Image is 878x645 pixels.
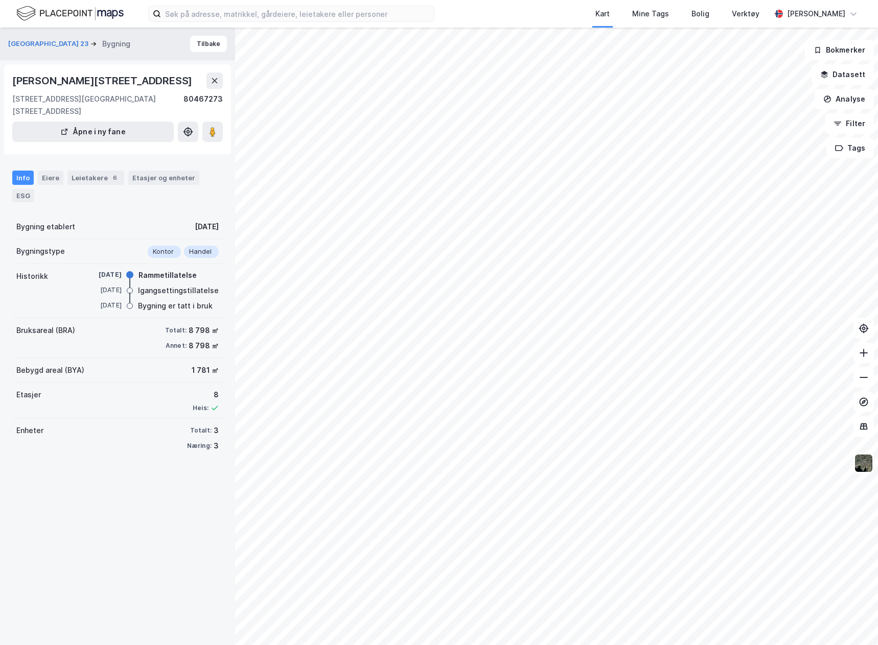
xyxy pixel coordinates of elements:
div: Bygning [102,38,130,50]
div: Historikk [16,270,48,282]
button: Bokmerker [805,40,874,60]
div: Annet: [166,342,187,350]
div: ESG [12,189,34,202]
div: [DATE] [195,221,219,233]
button: Tags [826,138,874,158]
div: 3 [214,424,219,437]
div: Mine Tags [632,8,669,20]
div: [STREET_ADDRESS][GEOGRAPHIC_DATA][STREET_ADDRESS] [12,93,183,117]
div: 8 [193,389,219,401]
button: [GEOGRAPHIC_DATA] 23 [8,39,90,49]
div: Bruksareal (BRA) [16,324,75,337]
div: 80467273 [183,93,223,117]
div: Bygning er tatt i bruk [138,300,213,312]
div: Bebygd areal (BYA) [16,364,84,376]
div: Etasjer og enheter [132,173,195,182]
div: Bygningstype [16,245,65,257]
div: Kontrollprogram for chat [827,596,878,645]
iframe: Chat Widget [827,596,878,645]
div: Kart [595,8,610,20]
div: Totalt: [165,326,187,335]
div: Igangsettingstillatelse [138,284,219,297]
div: Bolig [691,8,709,20]
div: 8 798 ㎡ [189,340,219,352]
div: 8 798 ㎡ [189,324,219,337]
div: 1 781 ㎡ [192,364,219,376]
button: Filter [825,113,874,134]
button: Analyse [815,89,874,109]
div: 6 [110,173,120,183]
img: 9k= [854,453,873,473]
div: Eiere [38,171,63,185]
div: Bygning etablert [16,221,75,233]
div: Info [12,171,34,185]
button: Tilbake [190,36,227,52]
button: Datasett [812,64,874,85]
div: 3 [214,440,219,452]
button: Åpne i ny fane [12,122,174,142]
input: Søk på adresse, matrikkel, gårdeiere, leietakere eller personer [161,6,434,21]
div: Etasjer [16,389,41,401]
div: Enheter [16,424,43,437]
div: Verktøy [732,8,759,20]
div: [DATE] [81,301,122,310]
div: [PERSON_NAME][STREET_ADDRESS] [12,73,194,89]
div: Heis: [193,404,209,412]
div: [DATE] [81,270,122,279]
div: [DATE] [81,285,122,295]
div: Totalt: [190,426,212,435]
div: Rammetillatelse [138,269,197,281]
div: Leietakere [67,171,124,185]
div: Næring: [187,442,212,450]
div: [PERSON_NAME] [787,8,845,20]
img: logo.f888ab2527a4732fd821a326f86c7f29.svg [16,5,124,22]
